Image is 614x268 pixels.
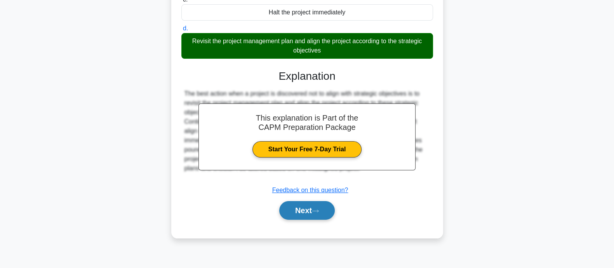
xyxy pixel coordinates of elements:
[252,141,362,158] a: Start Your Free 7-Day Trial
[186,70,428,83] h3: Explanation
[181,4,433,21] div: Halt the project immediately
[279,201,335,220] button: Next
[272,187,348,193] a: Feedback on this question?
[181,33,433,59] div: Revisit the project management plan and align the project according to the strategic objectives
[183,25,188,32] span: d.
[184,89,430,173] div: The best action when a project is discovered not to align with strategic objectives is to revisit...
